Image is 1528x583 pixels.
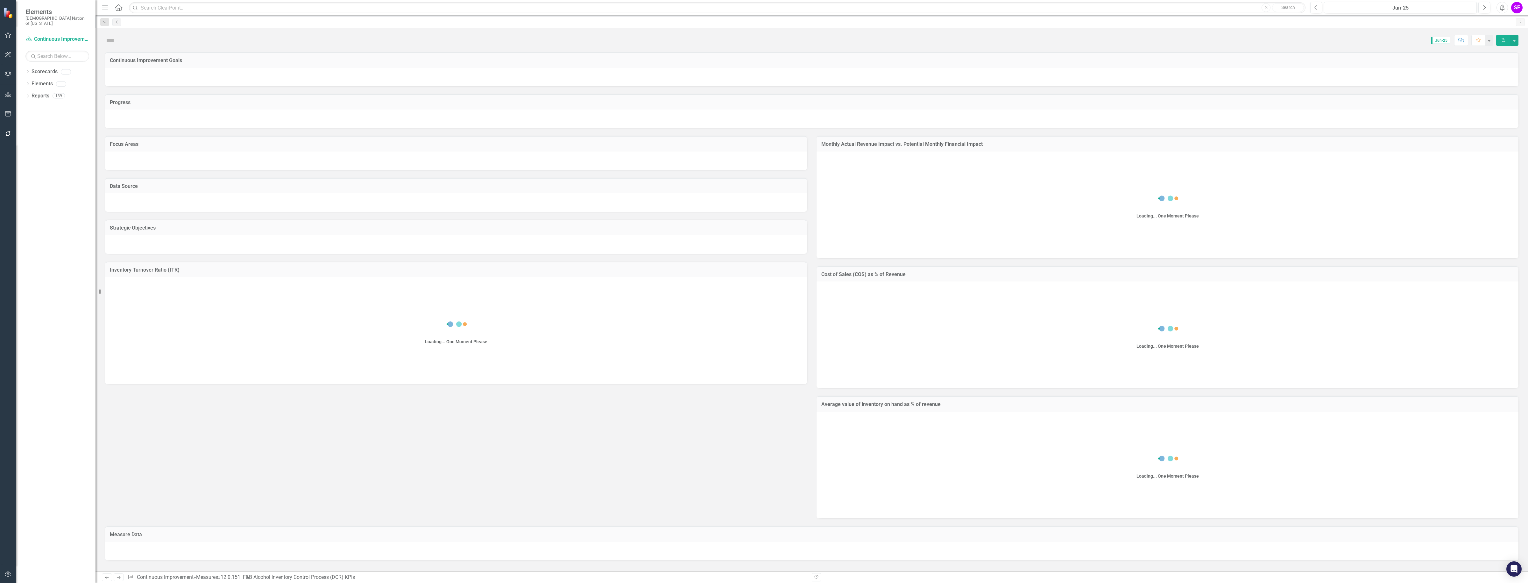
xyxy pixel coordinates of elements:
[110,267,802,273] h3: Inventory Turnover Ratio (ITR)
[25,8,89,16] span: Elements
[1506,561,1522,577] div: Open Intercom Messenger
[105,35,115,46] img: Not Defined
[110,100,1514,105] h3: Progress
[1136,213,1199,219] div: Loading... One Moment Please
[110,141,802,147] h3: Focus Areas
[1324,2,1477,13] button: Jun-25
[1272,3,1304,12] button: Search
[25,16,89,26] small: [DEMOGRAPHIC_DATA] Nation of [US_STATE]
[32,68,58,75] a: Scorecards
[1136,473,1199,479] div: Loading... One Moment Please
[129,2,1305,13] input: Search ClearPoint...
[821,272,1514,277] h3: Cost of Sales (COS) as % of Revenue
[128,574,807,581] div: » »
[32,80,53,88] a: Elements
[221,574,355,580] div: 12.0.151: F&B Alcohol Inventory Control Process (DCR) KPIs
[137,574,194,580] a: Continuous Improvement
[32,92,49,100] a: Reports
[425,338,487,345] div: Loading... One Moment Please
[821,141,1514,147] h3: Monthly Actual Revenue Impact vs. Potential Monthly Financial Impact
[1431,37,1450,44] span: Jun-25
[1281,5,1295,10] span: Search
[1136,343,1199,349] div: Loading... One Moment Please
[110,183,802,189] h3: Data Source
[25,36,89,43] a: Continuous Improvement
[821,402,1514,407] h3: Average value of inventory on hand as % of revenue
[53,93,65,99] div: 139
[25,51,89,62] input: Search Below...
[1326,4,1475,12] div: Jun-25
[196,574,218,580] a: Measures
[110,58,1514,63] h3: Continuous Improvement Goals
[110,225,802,231] h3: Strategic Objectives
[110,532,1514,537] h3: Measure Data
[1511,2,1523,13] button: SF
[3,7,14,18] img: ClearPoint Strategy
